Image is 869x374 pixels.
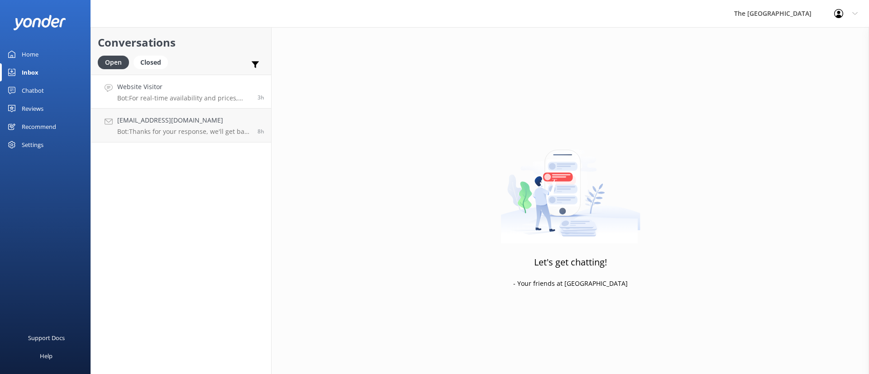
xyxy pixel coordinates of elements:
[22,118,56,136] div: Recommend
[117,115,251,125] h4: [EMAIL_ADDRESS][DOMAIN_NAME]
[22,99,43,118] div: Reviews
[513,279,628,289] p: - Your friends at [GEOGRAPHIC_DATA]
[258,128,264,135] span: 12:43pm 19-Aug-2025 (UTC -10:00) Pacific/Honolulu
[501,131,640,244] img: artwork of a man stealing a conversation from at giant smartphone
[22,45,38,63] div: Home
[134,56,168,69] div: Closed
[22,63,38,81] div: Inbox
[534,255,607,270] h3: Let's get chatting!
[258,94,264,101] span: 06:14pm 19-Aug-2025 (UTC -10:00) Pacific/Honolulu
[22,136,43,154] div: Settings
[22,81,44,99] div: Chatbot
[14,15,66,30] img: yonder-white-logo.png
[98,57,134,67] a: Open
[91,109,271,142] a: [EMAIL_ADDRESS][DOMAIN_NAME]Bot:Thanks for your response, we'll get back to you as soon as we can...
[117,94,251,102] p: Bot: For real-time availability and prices, please visit [URL][DOMAIN_NAME].
[28,329,65,347] div: Support Docs
[117,82,251,92] h4: Website Visitor
[40,347,53,365] div: Help
[91,75,271,109] a: Website VisitorBot:For real-time availability and prices, please visit [URL][DOMAIN_NAME].3h
[98,56,129,69] div: Open
[98,34,264,51] h2: Conversations
[134,57,172,67] a: Closed
[117,128,251,136] p: Bot: Thanks for your response, we'll get back to you as soon as we can during opening hours.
